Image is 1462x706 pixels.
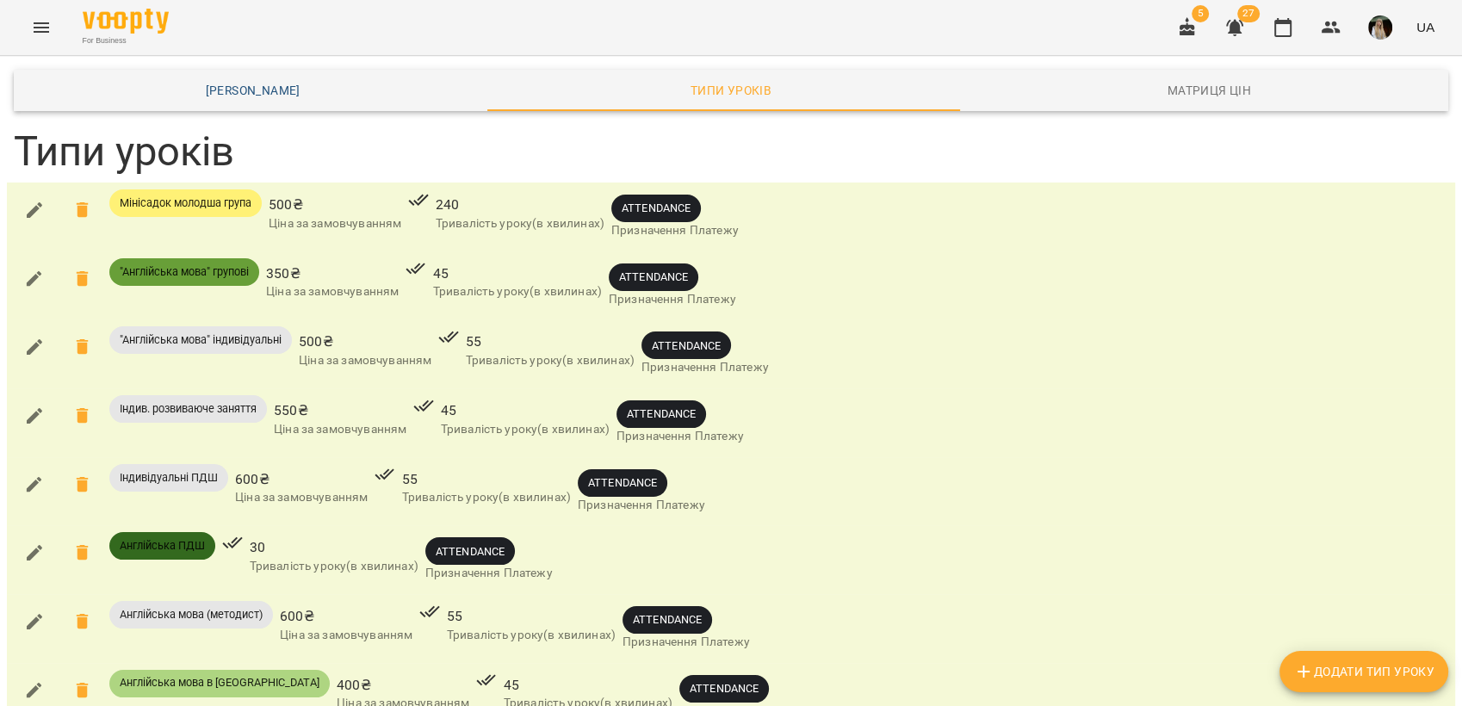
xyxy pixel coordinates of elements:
p: Ціна за замовчуванням [274,421,406,438]
span: Англійська мова (методист) [109,607,273,622]
p: Призначення Платежу [641,359,769,376]
span: ATTENDANCE [623,611,712,628]
span: UA [1416,18,1434,36]
span: ATTENDANCE [641,338,731,354]
span: Ви впевнені що хочите видалити "Англійська мова" групові? [62,258,103,300]
p: Тривалість уроку(в хвилинах) [447,627,616,644]
span: For Business [83,35,169,46]
p: Тривалість уроку(в хвилинах) [466,352,635,369]
p: Тривалість уроку(в хвилинах) [250,558,418,575]
button: UA [1409,11,1441,43]
p: Призначення Платежу [611,222,739,239]
span: ATTENDANCE [616,406,706,422]
h3: Типи уроків [14,128,1448,176]
span: Індив. розвиваюче заняття [109,401,267,417]
p: Ціна за замовчуванням [299,352,431,369]
span: Мінісадок молодша група [109,195,262,211]
span: ATTENDANCE [611,200,701,216]
img: Voopty Logo [83,9,169,34]
p: Тривалість уроку(в хвилинах) [433,283,602,300]
p: Ціна за замовчуванням [280,627,412,644]
span: 5 [1192,5,1209,22]
span: 600 ₴ [235,469,368,490]
span: Типи уроків [502,80,959,101]
p: Тривалість уроку(в хвилинах) [402,489,571,506]
p: Призначення Платежу [623,634,750,651]
span: "Англійська мова" індивідуальні [109,332,292,348]
span: 600 ₴ [280,606,412,627]
span: 45 [433,263,602,284]
p: Призначення Платежу [609,291,736,308]
span: [PERSON_NAME] [24,80,481,101]
span: Ви впевнені що хочите видалити Англійська мова (методист)? [62,601,103,642]
span: 55 [466,331,635,352]
span: Англійська ПДШ [109,538,215,554]
p: Призначення Платежу [425,565,553,582]
span: ATTENDANCE [609,269,698,285]
span: 500 ₴ [299,331,431,352]
img: db9e5aee73aab2f764342d08fe444bbe.JPG [1368,15,1392,40]
span: "Англійська мова" групові [109,264,259,280]
p: Ціна за замовчуванням [235,489,368,506]
button: Menu [21,7,62,48]
span: 30 [250,537,418,558]
p: Призначення Платежу [578,497,705,514]
span: 45 [504,675,672,696]
p: Тривалість уроку(в хвилинах) [436,215,604,232]
span: 400 ₴ [337,675,469,696]
span: Індивідуальні ПДШ [109,470,228,486]
span: 27 [1237,5,1260,22]
span: Додати Тип Уроку [1293,661,1434,682]
p: Ціна за замовчуванням [269,215,401,232]
span: 45 [441,400,610,421]
p: Призначення Платежу [616,428,744,445]
p: Ціна за замовчуванням [266,283,399,300]
span: Ви впевнені що хочите видалити "Англійська мова" індивідуальні? [62,326,103,368]
span: Матриця цін [981,80,1438,101]
span: 55 [447,606,616,627]
span: 240 [436,195,604,215]
span: 55 [402,469,571,490]
span: Ви впевнені що хочите видалити Англійська ПДШ? [62,532,103,573]
span: Англійська мова в [GEOGRAPHIC_DATA] [109,675,330,691]
span: ATTENDANCE [425,543,515,560]
span: 550 ₴ [274,400,406,421]
span: Ви впевнені що хочите видалити Мінісадок молодша група ? [62,189,103,231]
span: 350 ₴ [266,263,399,284]
span: 500 ₴ [269,195,401,215]
span: Ви впевнені що хочите видалити Індивідуальні ПДШ? [62,464,103,505]
button: Додати Тип Уроку [1279,651,1448,692]
span: Ви впевнені що хочите видалити Індив. розвиваюче заняття? [62,395,103,437]
span: ATTENDANCE [578,474,667,491]
span: ATTENDANCE [679,680,769,697]
p: Тривалість уроку(в хвилинах) [441,421,610,438]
